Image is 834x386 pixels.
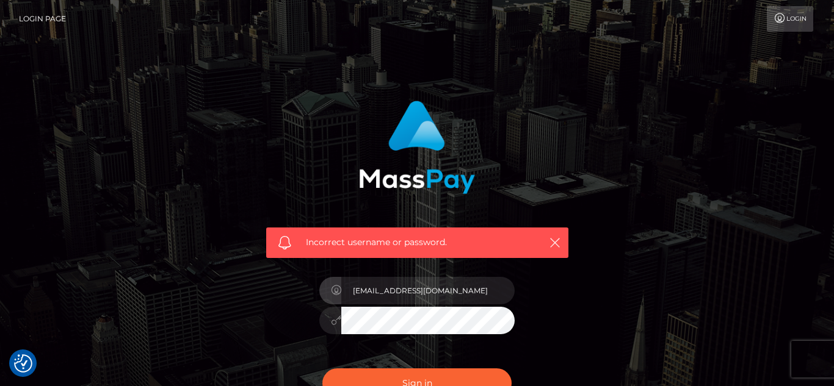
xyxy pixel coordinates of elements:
img: Revisit consent button [14,354,32,373]
img: MassPay Login [359,101,475,194]
a: Login Page [19,6,66,32]
button: Consent Preferences [14,354,32,373]
span: Incorrect username or password. [306,236,529,249]
a: Login [767,6,813,32]
input: Username... [341,277,515,304]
